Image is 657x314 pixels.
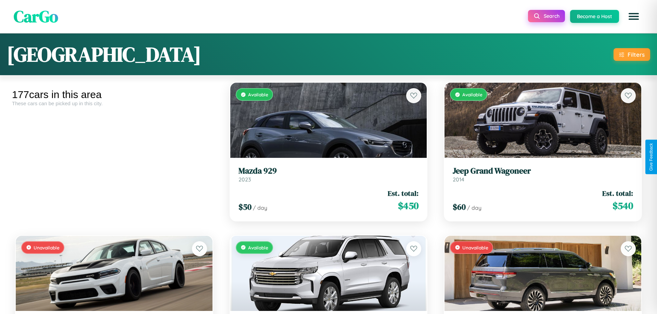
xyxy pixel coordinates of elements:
span: / day [467,204,481,211]
span: Available [248,92,268,97]
a: Jeep Grand Wagoneer2014 [453,166,633,183]
span: $ 60 [453,201,466,213]
button: Become a Host [570,10,619,23]
div: Give Feedback [649,143,654,171]
span: $ 50 [239,201,252,213]
span: / day [253,204,267,211]
button: Filters [614,48,650,61]
h3: Mazda 929 [239,166,419,176]
div: Filters [628,51,645,58]
span: Est. total: [602,188,633,198]
span: Unavailable [34,245,60,250]
span: Available [248,245,268,250]
div: These cars can be picked up in this city. [12,100,216,106]
span: 2023 [239,176,251,183]
span: CarGo [14,5,58,28]
h3: Jeep Grand Wagoneer [453,166,633,176]
span: 2014 [453,176,464,183]
div: 177 cars in this area [12,89,216,100]
span: Est. total: [388,188,418,198]
span: Available [462,92,482,97]
span: Unavailable [462,245,488,250]
span: $ 450 [398,199,418,213]
span: Search [544,13,559,19]
span: $ 540 [613,199,633,213]
button: Open menu [624,7,643,26]
h1: [GEOGRAPHIC_DATA] [7,40,201,68]
button: Search [528,10,565,22]
a: Mazda 9292023 [239,166,419,183]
